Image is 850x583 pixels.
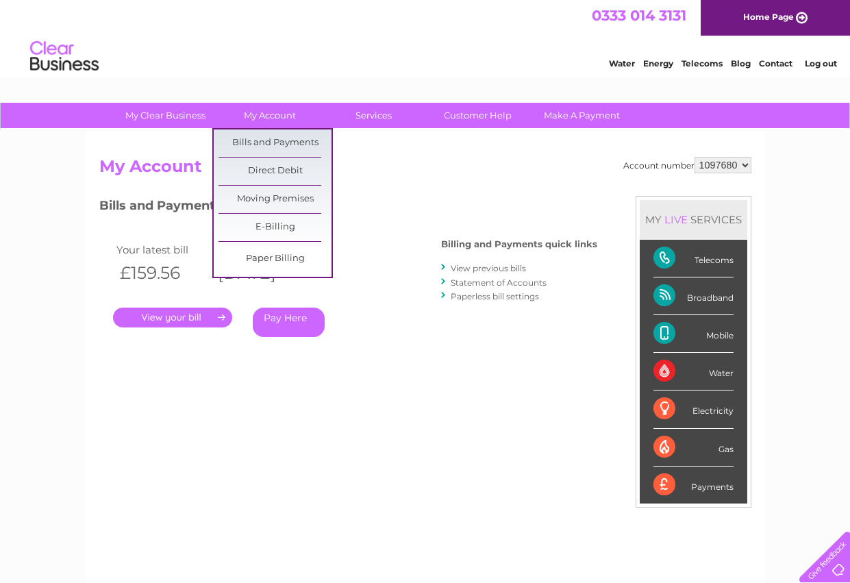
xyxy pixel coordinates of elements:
h4: Billing and Payments quick links [441,239,597,249]
a: My Account [213,103,326,128]
a: Water [609,58,635,69]
a: E-Billing [218,214,332,241]
a: My Clear Business [109,103,222,128]
th: [DATE] [211,259,310,287]
div: Electricity [653,390,734,428]
div: Telecoms [653,240,734,277]
a: Services [317,103,430,128]
a: Blog [731,58,751,69]
a: Statement of Accounts [451,277,547,288]
a: Telecoms [682,58,723,69]
a: View previous bills [451,263,526,273]
th: £159.56 [113,259,212,287]
div: Clear Business is a trading name of Verastar Limited (registered in [GEOGRAPHIC_DATA] No. 3667643... [102,8,749,66]
a: Make A Payment [525,103,638,128]
div: Account number [623,157,751,173]
a: . [113,308,232,327]
a: Log out [805,58,837,69]
a: Energy [643,58,673,69]
a: Customer Help [421,103,534,128]
td: Invoice date [211,240,310,259]
h2: My Account [99,157,751,183]
a: Direct Debit [218,158,332,185]
a: Paper Billing [218,245,332,273]
a: Contact [759,58,792,69]
img: logo.png [29,36,99,77]
a: Bills and Payments [218,129,332,157]
div: Water [653,353,734,390]
div: Gas [653,429,734,467]
div: Broadband [653,277,734,315]
a: Pay Here [253,308,325,337]
a: Moving Premises [218,186,332,213]
div: LIVE [662,213,690,226]
td: Your latest bill [113,240,212,259]
a: 0333 014 3131 [592,7,686,24]
div: MY SERVICES [640,200,747,239]
div: Payments [653,467,734,504]
div: Mobile [653,315,734,353]
a: Paperless bill settings [451,291,539,301]
h3: Bills and Payments [99,196,597,220]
